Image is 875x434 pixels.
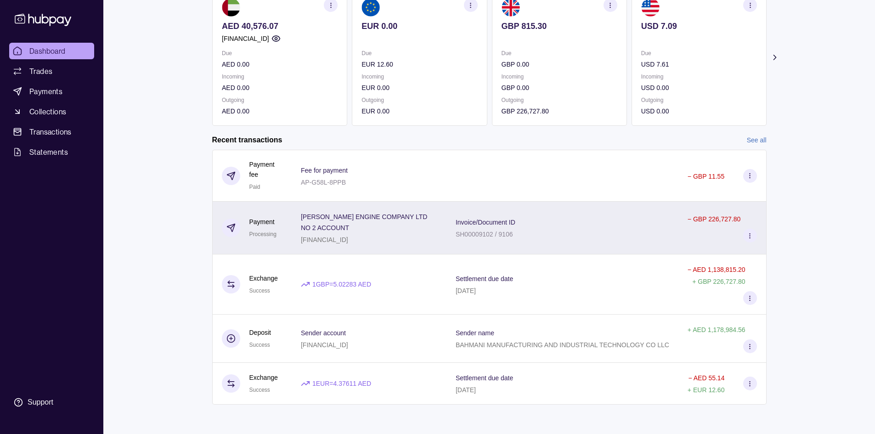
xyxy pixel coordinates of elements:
[456,231,513,238] p: SH00009102 / 9106
[212,135,282,145] h2: Recent transactions
[222,34,269,44] p: [FINANCIAL_ID]
[222,48,338,58] p: Due
[501,106,617,116] p: GBP 226,727.80
[9,124,94,140] a: Transactions
[222,72,338,82] p: Incoming
[641,59,756,69] p: USD 7.61
[688,386,725,394] p: + EUR 12.60
[9,103,94,120] a: Collections
[29,147,68,158] span: Statements
[501,48,617,58] p: Due
[312,378,371,389] p: 1 EUR = 4.37611 AED
[9,144,94,160] a: Statements
[688,215,740,223] p: − GBP 226,727.80
[301,179,346,186] p: AP-G58L-8PPB
[641,95,756,105] p: Outgoing
[361,106,477,116] p: EUR 0.00
[9,83,94,100] a: Payments
[501,59,617,69] p: GBP 0.00
[312,279,371,289] p: 1 GBP = 5.02283 AED
[301,236,348,243] p: [FINANCIAL_ID]
[361,95,477,105] p: Outgoing
[249,184,260,190] span: Paid
[641,106,756,116] p: USD 0.00
[301,329,346,337] p: Sender account
[456,329,494,337] p: Sender name
[29,86,62,97] span: Payments
[501,72,617,82] p: Incoming
[222,106,338,116] p: AED 0.00
[501,83,617,93] p: GBP 0.00
[29,66,52,77] span: Trades
[361,83,477,93] p: EUR 0.00
[361,72,477,82] p: Incoming
[688,266,745,273] p: − AED 1,138,815.20
[301,167,348,174] p: Fee for payment
[688,374,724,382] p: − AED 55.14
[641,72,756,82] p: Incoming
[249,342,270,348] span: Success
[29,106,66,117] span: Collections
[222,21,338,31] p: AED 40,576.07
[9,63,94,79] a: Trades
[641,83,756,93] p: USD 0.00
[222,95,338,105] p: Outgoing
[222,83,338,93] p: AED 0.00
[501,21,617,31] p: GBP 815.30
[249,372,278,383] p: Exchange
[688,326,745,333] p: + AED 1,178,984.56
[249,231,277,237] span: Processing
[249,159,282,180] p: Payment fee
[641,48,756,58] p: Due
[456,219,515,226] p: Invoice/Document ID
[692,278,745,285] p: + GBP 226,727.80
[249,387,270,393] span: Success
[456,287,476,294] p: [DATE]
[688,173,724,180] p: − GBP 11.55
[301,341,348,349] p: [FINANCIAL_ID]
[456,386,476,394] p: [DATE]
[456,275,513,282] p: Settlement due date
[29,126,72,137] span: Transactions
[456,341,669,349] p: BAHMANI MANUFACTURING AND INDUSTRIAL TECHNOLOGY CO LLC
[301,213,427,231] p: [PERSON_NAME] ENGINE COMPANY LTD NO 2 ACCOUNT
[249,287,270,294] span: Success
[249,273,278,283] p: Exchange
[9,393,94,412] a: Support
[249,327,271,338] p: Deposit
[28,397,53,407] div: Support
[361,59,477,69] p: EUR 12.60
[361,48,477,58] p: Due
[29,45,66,56] span: Dashboard
[747,135,767,145] a: See all
[249,217,277,227] p: Payment
[456,374,513,382] p: Settlement due date
[9,43,94,59] a: Dashboard
[501,95,617,105] p: Outgoing
[222,59,338,69] p: AED 0.00
[641,21,756,31] p: USD 7.09
[361,21,477,31] p: EUR 0.00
